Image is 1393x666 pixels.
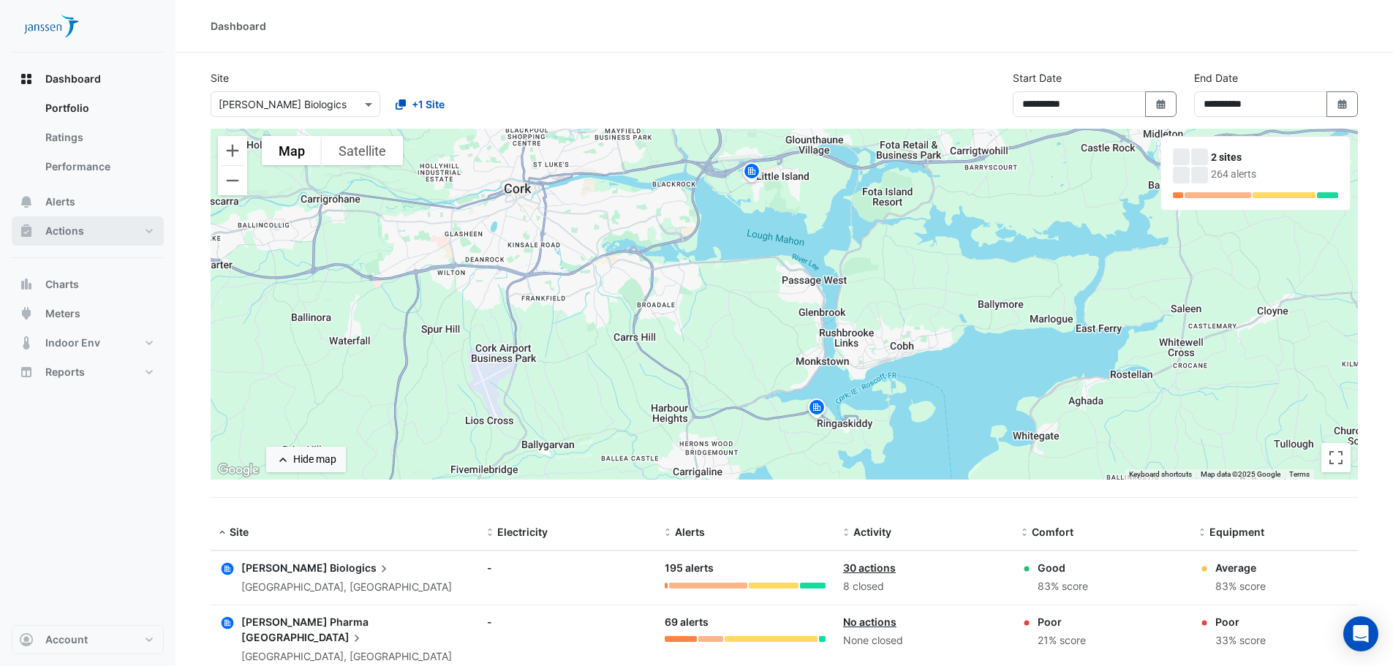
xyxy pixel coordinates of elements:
[1201,470,1280,478] span: Map data ©2025 Google
[218,136,247,165] button: Zoom in
[18,12,83,41] img: Company Logo
[34,123,164,152] a: Ratings
[665,614,826,631] div: 69 alerts
[12,64,164,94] button: Dashboard
[12,187,164,216] button: Alerts
[45,306,80,321] span: Meters
[675,526,705,538] span: Alerts
[19,365,34,379] app-icon: Reports
[1038,560,1088,575] div: Good
[1129,469,1192,480] button: Keyboard shortcuts
[19,277,34,292] app-icon: Charts
[12,625,164,654] button: Account
[1211,150,1338,165] div: 2 sites
[214,461,263,480] a: Open this area in Google Maps (opens a new window)
[12,357,164,387] button: Reports
[665,560,826,577] div: 195 alerts
[330,560,391,576] span: Biologics
[211,18,266,34] div: Dashboard
[34,94,164,123] a: Portfolio
[218,166,247,195] button: Zoom out
[1194,70,1238,86] label: End Date
[1038,632,1086,649] div: 21% score
[19,306,34,321] app-icon: Meters
[262,136,322,165] button: Show street map
[19,194,34,209] app-icon: Alerts
[12,328,164,357] button: Indoor Env
[241,616,369,628] span: [PERSON_NAME] Pharma
[45,277,79,292] span: Charts
[322,136,403,165] button: Show satellite imagery
[230,526,249,538] span: Site
[45,72,101,86] span: Dashboard
[1215,614,1266,629] div: Poor
[853,526,891,538] span: Activity
[45,365,85,379] span: Reports
[241,561,328,574] span: [PERSON_NAME]
[266,447,346,472] button: Hide map
[12,216,164,246] button: Actions
[1013,70,1062,86] label: Start Date
[19,72,34,86] app-icon: Dashboard
[45,336,100,350] span: Indoor Env
[19,224,34,238] app-icon: Actions
[1215,578,1266,595] div: 83% score
[805,397,828,423] img: site-pin.svg
[487,614,648,629] div: -
[12,299,164,328] button: Meters
[1336,98,1349,110] fa-icon: Select Date
[1038,614,1086,629] div: Poor
[1215,632,1266,649] div: 33% score
[241,648,469,665] div: [GEOGRAPHIC_DATA], [GEOGRAPHIC_DATA]
[19,336,34,350] app-icon: Indoor Env
[843,578,1004,595] div: 8 closed
[843,561,896,574] a: 30 actions
[1289,470,1310,478] a: Terms (opens in new tab)
[241,629,364,646] span: [GEOGRAPHIC_DATA]
[487,560,648,575] div: -
[843,632,1004,649] div: None closed
[1343,616,1378,651] div: Open Intercom Messenger
[1209,526,1264,538] span: Equipment
[45,224,84,238] span: Actions
[12,270,164,299] button: Charts
[34,152,164,181] a: Performance
[412,97,445,112] span: +1 Site
[1032,526,1073,538] span: Comfort
[45,194,75,209] span: Alerts
[1215,560,1266,575] div: Average
[497,526,548,538] span: Electricity
[241,579,452,596] div: [GEOGRAPHIC_DATA], [GEOGRAPHIC_DATA]
[843,616,896,628] a: No actions
[1321,443,1351,472] button: Toggle fullscreen view
[1038,578,1088,595] div: 83% score
[293,452,336,467] div: Hide map
[211,70,229,86] label: Site
[1211,167,1338,182] div: 264 alerts
[12,94,164,187] div: Dashboard
[386,91,454,117] button: +1 Site
[1155,98,1168,110] fa-icon: Select Date
[214,461,263,480] img: Google
[45,632,88,647] span: Account
[740,161,763,186] img: site-pin.svg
